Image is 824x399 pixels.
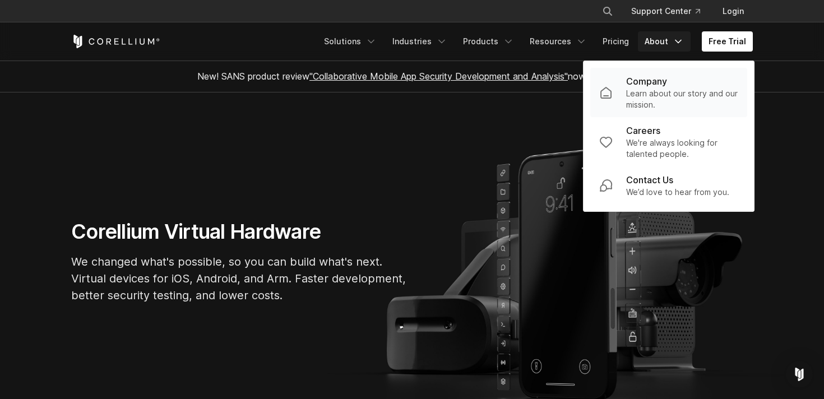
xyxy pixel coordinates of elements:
a: Support Center [622,1,709,21]
a: Pricing [596,31,636,52]
div: Navigation Menu [589,1,753,21]
p: Company [626,75,667,88]
div: Open Intercom Messenger [786,361,813,388]
p: Careers [626,124,660,137]
a: Products [456,31,521,52]
a: Corellium Home [71,35,160,48]
a: Industries [386,31,454,52]
p: Learn about our story and our mission. [626,88,738,110]
button: Search [598,1,618,21]
a: Contact Us We’d love to hear from you. [590,166,747,205]
a: Free Trial [702,31,753,52]
a: Solutions [317,31,383,52]
h1: Corellium Virtual Hardware [71,219,408,244]
a: "Collaborative Mobile App Security Development and Analysis" [309,71,568,82]
a: Company Learn about our story and our mission. [590,68,747,117]
div: Navigation Menu [317,31,753,52]
span: New! SANS product review now available. [197,71,627,82]
p: We changed what's possible, so you can build what's next. Virtual devices for iOS, Android, and A... [71,253,408,304]
p: We're always looking for talented people. [626,137,738,160]
p: Contact Us [626,173,673,187]
a: About [638,31,691,52]
a: Resources [523,31,594,52]
a: Login [714,1,753,21]
p: We’d love to hear from you. [626,187,729,198]
a: Careers We're always looking for talented people. [590,117,747,166]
